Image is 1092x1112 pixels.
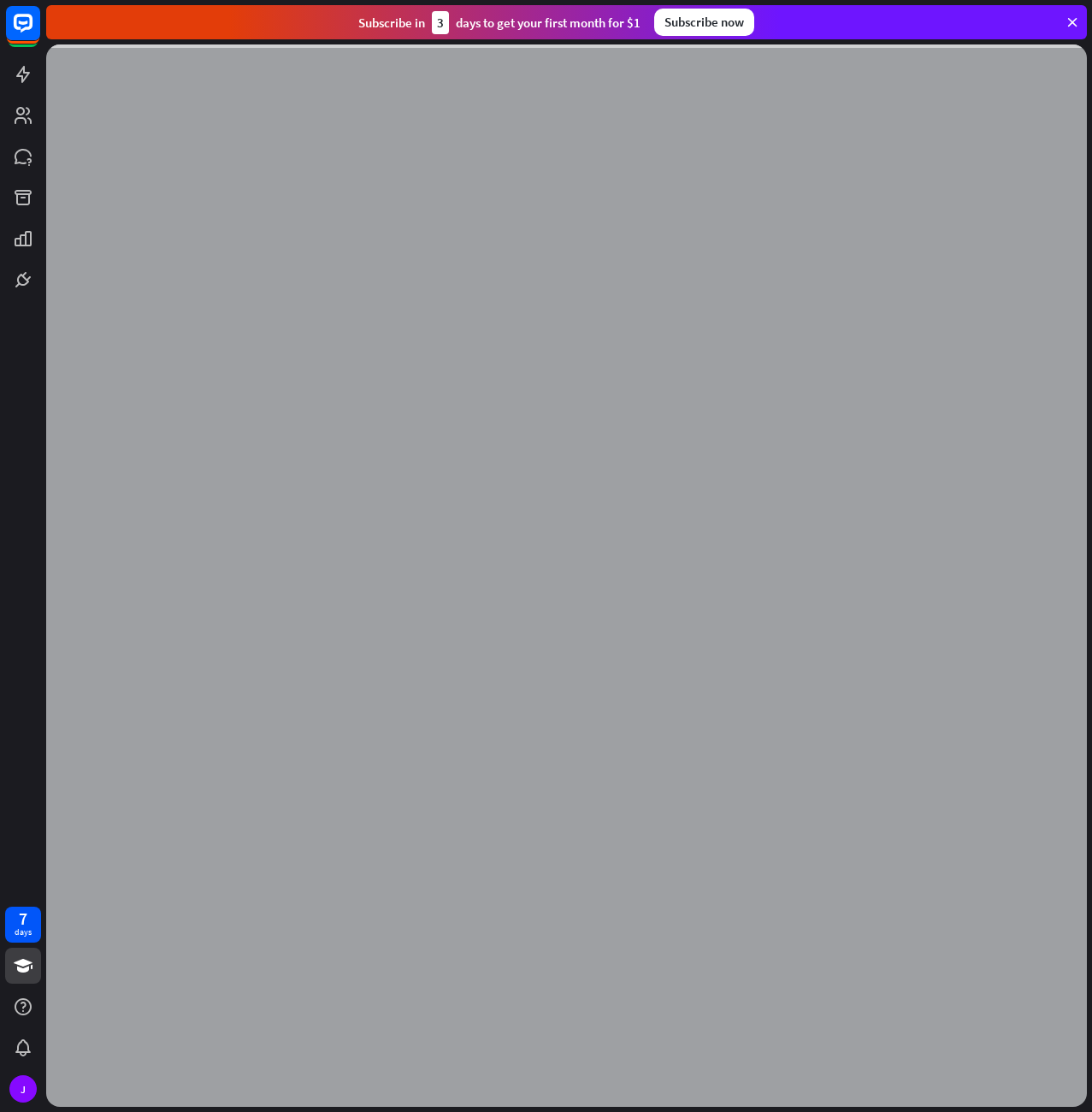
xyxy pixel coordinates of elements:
[432,11,449,34] div: 3
[5,907,41,943] a: 7 days
[654,9,754,36] div: Subscribe now
[19,911,27,926] div: 7
[358,11,640,34] div: Subscribe in days to get your first month for $1
[15,926,32,938] div: days
[9,1075,37,1103] div: J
